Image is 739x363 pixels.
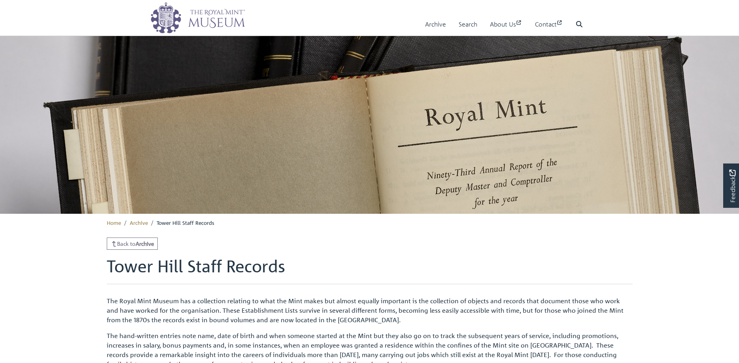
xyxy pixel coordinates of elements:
[107,219,121,226] a: Home
[107,238,158,250] a: Back toArchive
[150,2,245,34] img: logo_wide.png
[107,296,633,325] p: The Royal Mint Museum has a collection relating to what the Mint makes but almost equally importa...
[723,163,739,208] a: Would you like to provide feedback?
[136,240,154,247] strong: Archive
[728,169,737,202] span: Feedback
[535,13,563,36] a: Contact
[425,13,446,36] a: Archive
[459,13,477,36] a: Search
[157,219,214,226] span: Tower Hill Staff Records
[107,256,633,284] h1: Tower Hill Staff Records
[130,219,148,226] a: Archive
[490,13,522,36] a: About Us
